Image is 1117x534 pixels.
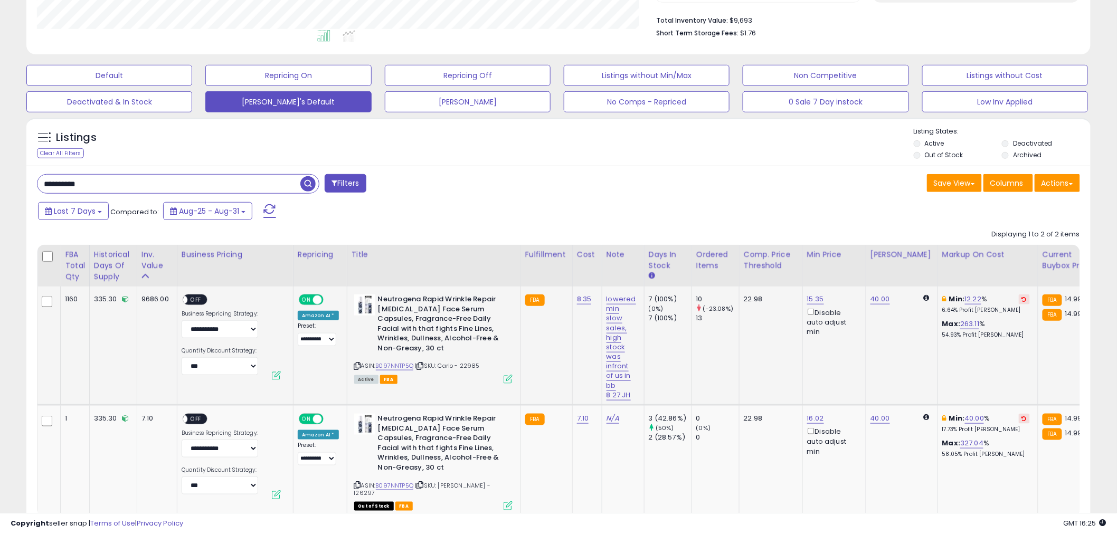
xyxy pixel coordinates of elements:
[94,414,129,423] div: 335.30
[577,249,598,260] div: Cost
[649,414,692,423] div: 3 (42.86%)
[649,294,692,304] div: 7 (100%)
[65,414,81,423] div: 1
[322,295,339,304] span: OFF
[376,481,414,490] a: B097NNTP5Q
[1065,294,1082,304] span: 14.99
[942,319,1030,339] div: %
[1043,309,1062,321] small: FBA
[65,249,85,282] div: FBA Total Qty
[182,249,289,260] div: Business Pricing
[942,426,1030,433] p: 17.73% Profit [PERSON_NAME]
[525,414,545,425] small: FBA
[992,230,1080,240] div: Displaying 1 to 2 of 2 items
[925,139,944,148] label: Active
[56,130,97,145] h5: Listings
[354,375,378,384] span: All listings currently available for purchase on Amazon
[577,294,592,304] a: 8.35
[740,28,756,38] span: $1.76
[983,174,1033,192] button: Columns
[179,206,239,216] span: Aug-25 - Aug-31
[94,249,132,282] div: Historical Days Of Supply
[298,311,339,320] div: Amazon AI *
[942,307,1030,314] p: 6.64% Profit [PERSON_NAME]
[960,319,979,329] a: 263.11
[696,313,739,323] div: 13
[163,202,252,220] button: Aug-25 - Aug-31
[744,414,794,423] div: 22.98
[990,178,1024,188] span: Columns
[942,331,1030,339] p: 54.93% Profit [PERSON_NAME]
[1043,294,1062,306] small: FBA
[607,249,640,260] div: Note
[942,319,961,329] b: Max:
[744,249,798,271] div: Comp. Price Threshold
[938,245,1038,287] th: The percentage added to the cost of goods (COGS) that forms the calculator for Min & Max prices.
[141,414,169,423] div: 7.10
[354,294,513,383] div: ASIN:
[26,91,192,112] button: Deactivated & In Stock
[141,249,173,271] div: Inv. value
[26,65,192,86] button: Default
[354,414,375,435] img: 41yR2LorIXL._SL40_.jpg
[300,295,313,304] span: ON
[187,415,204,424] span: OFF
[37,148,84,158] div: Clear All Filters
[378,414,506,475] b: Neutrogena Rapid Wrinkle Repair [MEDICAL_DATA] Face Serum Capsules, Fragrance-Free Daily Facial w...
[525,294,545,306] small: FBA
[298,442,339,465] div: Preset:
[656,28,739,37] b: Short Term Storage Fees:
[1035,174,1080,192] button: Actions
[354,481,491,497] span: | SKU: [PERSON_NAME] - 126297
[564,91,730,112] button: No Comps - Repriced
[54,206,96,216] span: Last 7 Days
[960,438,983,449] a: 327.04
[870,249,933,260] div: [PERSON_NAME]
[807,249,862,260] div: Min Price
[1043,249,1097,271] div: Current Buybox Price
[1065,413,1082,423] span: 14.99
[807,426,858,456] div: Disable auto adjust min
[1013,139,1053,148] label: Deactivated
[942,249,1034,260] div: Markup on Cost
[182,347,258,355] label: Quantity Discount Strategy:
[415,361,479,370] span: | SKU: Carlo - 22985
[1043,414,1062,425] small: FBA
[696,414,739,423] div: 0
[11,518,49,528] strong: Copyright
[807,307,858,337] div: Disable auto adjust min
[325,174,366,193] button: Filters
[656,16,728,25] b: Total Inventory Value:
[11,519,183,529] div: seller snap | |
[696,433,739,442] div: 0
[378,294,506,356] b: Neutrogena Rapid Wrinkle Repair [MEDICAL_DATA] Face Serum Capsules, Fragrance-Free Daily Facial w...
[649,304,664,313] small: (0%)
[205,65,371,86] button: Repricing On
[577,413,589,424] a: 7.10
[914,127,1091,137] p: Listing States:
[922,91,1088,112] button: Low Inv Applied
[922,65,1088,86] button: Listings without Cost
[807,294,824,304] a: 15.35
[743,65,908,86] button: Non Competitive
[564,65,730,86] button: Listings without Min/Max
[656,424,674,432] small: (50%)
[65,294,81,304] div: 1160
[942,451,1030,458] p: 58.05% Profit [PERSON_NAME]
[1065,428,1082,438] span: 14.99
[696,294,739,304] div: 10
[395,502,413,511] span: FBA
[743,91,908,112] button: 0 Sale 7 Day instock
[205,91,371,112] button: [PERSON_NAME]'s Default
[949,294,965,304] b: Min:
[1064,518,1106,528] span: 2025-09-8 16:25 GMT
[376,361,414,370] a: B097NNTP5Q
[807,413,824,424] a: 16.02
[322,415,339,424] span: OFF
[607,413,619,424] a: N/A
[656,13,1072,26] li: $9,693
[352,249,516,260] div: Title
[380,375,398,384] span: FBA
[949,413,965,423] b: Min:
[385,65,551,86] button: Repricing Off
